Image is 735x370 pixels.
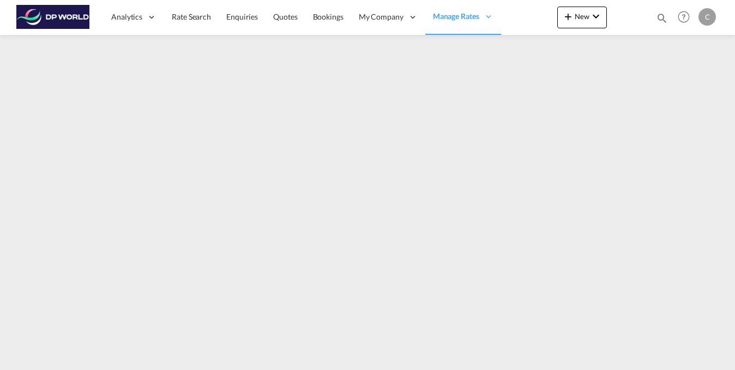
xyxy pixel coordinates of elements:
span: Analytics [111,11,142,22]
md-icon: icon-plus 400-fg [562,10,575,23]
span: Enquiries [226,12,258,21]
div: C [698,8,716,26]
span: Quotes [273,12,297,21]
md-icon: icon-magnify [656,12,668,24]
span: Bookings [313,12,344,21]
div: icon-magnify [656,12,668,28]
md-icon: icon-chevron-down [589,10,603,23]
img: c08ca190194411f088ed0f3ba295208c.png [16,5,90,29]
span: Manage Rates [433,11,479,22]
span: My Company [359,11,403,22]
div: Help [674,8,698,27]
span: Rate Search [172,12,211,21]
span: New [562,12,603,21]
button: icon-plus 400-fgNewicon-chevron-down [557,7,607,28]
span: Help [674,8,693,26]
